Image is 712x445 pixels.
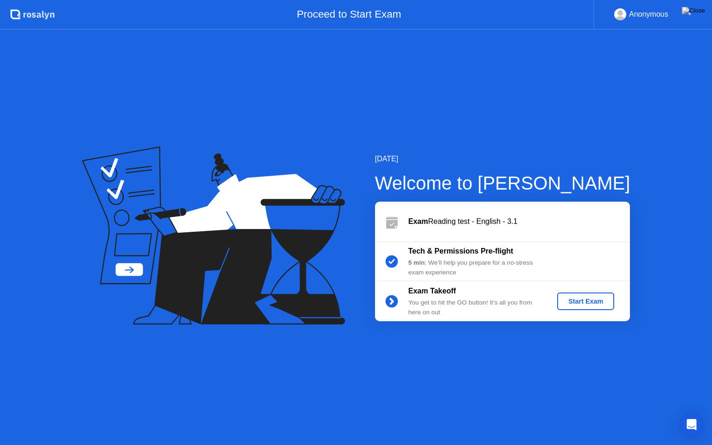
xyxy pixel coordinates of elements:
div: : We’ll help you prepare for a no-stress exam experience [408,258,542,277]
div: Reading test - English - 3.1 [408,216,630,227]
b: Exam Takeoff [408,287,456,295]
b: Exam [408,217,428,225]
b: Tech & Permissions Pre-flight [408,247,513,255]
div: Welcome to [PERSON_NAME] [375,169,630,197]
img: Close [682,7,705,14]
div: [DATE] [375,153,630,165]
b: 5 min [408,259,425,266]
button: Start Exam [557,292,614,310]
div: Anonymous [629,8,668,20]
div: Open Intercom Messenger [680,413,703,436]
div: Start Exam [561,298,610,305]
div: You get to hit the GO button! It’s all you from here on out [408,298,542,317]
